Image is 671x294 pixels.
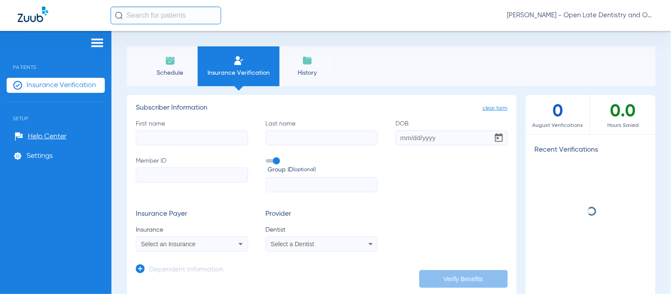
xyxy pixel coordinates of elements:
img: Search Icon [115,11,123,19]
label: Last name [266,119,378,145]
span: clear form [483,104,508,113]
span: Dentist [266,225,378,234]
h3: Provider [266,210,378,219]
span: Setup [7,102,105,122]
label: DOB [395,119,508,145]
span: Insurance [136,225,248,234]
div: 0.0 [590,95,656,134]
span: Group ID [268,165,378,175]
button: Open calendar [490,129,508,147]
input: Member ID [136,168,248,183]
span: [PERSON_NAME] - Open Late Dentistry and Orthodontics [507,11,653,20]
img: History [302,55,313,66]
img: hamburger-icon [90,38,104,48]
span: Patients [7,51,105,70]
div: 0 [526,95,591,134]
span: Settings [27,152,53,160]
span: Select a Dentist [271,241,314,248]
span: Schedule [149,69,191,77]
input: First name [136,130,248,145]
span: Insurance Verification [27,81,96,90]
h3: Insurance Payer [136,210,248,219]
span: Insurance Verification [204,69,273,77]
small: (optional) [294,165,316,175]
h3: Recent Verifications [526,146,656,155]
input: Last name [266,130,378,145]
span: Hours Saved [590,121,656,130]
img: Zuub Logo [18,7,48,22]
span: Select an Insurance [141,241,196,248]
h3: Dependent Information [149,266,223,275]
input: Search for patients [111,7,221,24]
label: Member ID [136,157,248,193]
input: DOBOpen calendar [395,130,508,145]
label: First name [136,119,248,145]
a: Help Center [15,132,66,141]
span: History [286,69,328,77]
h3: Subscriber Information [136,104,508,113]
span: Help Center [28,132,66,141]
img: Manual Insurance Verification [234,55,244,66]
span: August Verifications [526,121,590,130]
img: Schedule [165,55,176,66]
button: Verify Benefits [419,270,508,288]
